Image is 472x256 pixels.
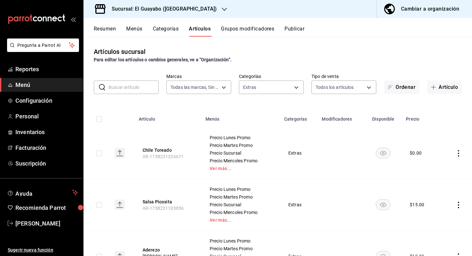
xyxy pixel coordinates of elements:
[210,195,272,199] span: Precio Martes Promo
[94,47,145,56] div: Artículos sucursal
[15,81,78,89] span: Menú
[143,147,194,153] button: edit-product-location
[364,107,402,127] th: Disponible
[15,96,78,105] span: Configuración
[376,199,391,210] button: availability-product
[8,247,78,253] span: Sugerir nueva función
[210,143,272,148] span: Precio Martes Promo
[126,26,142,37] button: Menús
[280,107,318,127] th: Categorías
[94,57,232,62] strong: Para editar los artículos o cambios generales, ve a “Organización”.
[202,107,280,127] th: Menús
[384,81,419,94] button: Ordenar
[284,26,304,37] button: Publicar
[17,42,69,49] span: Pregunta a Parrot AI
[210,246,272,251] span: Precio Martes Promo
[94,26,116,37] button: Resumen
[210,158,272,163] span: Precio Miercoles Promo
[410,201,424,208] div: $ 15.00
[402,107,442,127] th: Precio
[221,26,274,37] button: Grupos modificadores
[71,17,76,22] button: open_drawer_menu
[210,202,272,207] span: Precio Sucursal
[455,202,462,208] button: actions
[427,81,462,94] button: Artículo
[4,47,79,53] a: Pregunta a Parrot AI
[143,206,184,211] span: AR-1758231105856
[210,151,272,155] span: Precio Sucursal
[410,150,422,156] div: $ 0.00
[15,219,78,228] span: [PERSON_NAME]
[210,218,272,222] a: Ver más...
[135,107,202,127] th: Artículo
[210,166,272,171] a: Ver más...
[318,107,364,127] th: Modificadores
[210,239,272,243] span: Precio Lunes Promo
[210,187,272,192] span: Precio Lunes Promo
[288,151,310,155] span: Extras
[107,5,217,13] h3: Sucursal: El Guayabo ([GEOGRAPHIC_DATA])
[401,4,459,13] div: Cambiar a organización
[189,26,211,37] button: Artículos
[239,74,304,79] label: Categorías
[109,81,159,94] input: Buscar artículo
[15,159,78,168] span: Suscripción
[15,189,70,196] span: Ayuda
[166,74,231,79] label: Marcas
[153,26,179,37] button: Categorías
[15,65,78,73] span: Reportes
[210,210,272,215] span: Precio Miercoles Promo
[316,84,354,90] span: Todos los artículos
[15,128,78,136] span: Inventarios
[210,135,272,140] span: Precio Lunes Promo
[311,74,376,79] label: Tipo de venta
[7,38,79,52] button: Pregunta a Parrot AI
[243,84,256,90] span: Extras
[455,150,462,157] button: actions
[143,199,194,205] button: edit-product-location
[94,26,472,37] div: navigation tabs
[15,112,78,121] span: Personal
[15,203,78,212] span: Recomienda Parrot
[170,84,219,90] span: Todas las marcas, Sin marca
[288,202,310,207] span: Extras
[376,148,391,158] button: availability-product
[143,154,184,159] span: AR-1758231326671
[15,143,78,152] span: Facturación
